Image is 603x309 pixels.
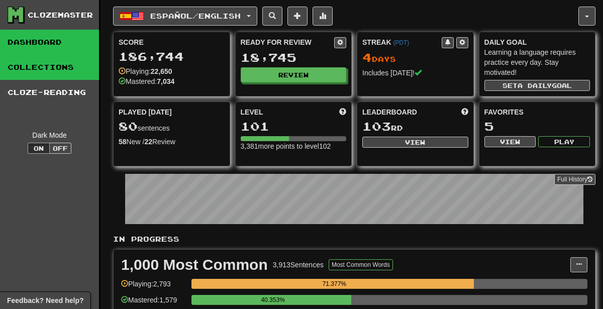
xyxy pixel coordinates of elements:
span: Level [241,107,263,117]
div: New / Review [119,137,225,147]
div: 40.353% [194,295,351,305]
button: Off [49,143,71,154]
button: On [28,143,50,154]
div: Favorites [484,107,590,117]
div: 186,744 [119,50,225,63]
button: Seta dailygoal [484,80,590,91]
div: 3,913 Sentences [273,260,324,270]
button: Español/English [113,7,257,26]
div: Dark Mode [8,130,91,140]
strong: 22 [144,138,152,146]
div: 5 [484,120,590,133]
span: 80 [119,119,138,133]
span: 103 [362,119,391,133]
button: Review [241,67,347,82]
strong: 7,034 [157,77,174,85]
span: This week in points, UTC [461,107,468,117]
button: Add sentence to collection [287,7,308,26]
a: (PDT) [393,39,409,46]
span: 4 [362,50,372,64]
strong: 22,650 [151,67,172,75]
div: Mastered: [119,76,174,86]
button: Search sentences [262,7,282,26]
div: Ready for Review [241,37,335,47]
button: View [484,136,536,147]
div: Daily Goal [484,37,590,47]
div: rd [362,120,468,133]
div: Playing: 2,793 [121,279,186,295]
span: Open feedback widget [7,295,83,305]
div: Score [119,37,225,47]
div: Playing: [119,66,172,76]
div: 1,000 Most Common [121,257,268,272]
div: 18,745 [241,51,347,64]
p: In Progress [113,234,595,244]
div: 3,381 more points to level 102 [241,141,347,151]
span: Leaderboard [362,107,417,117]
span: Score more points to level up [339,107,346,117]
div: sentences [119,120,225,133]
strong: 58 [119,138,127,146]
div: Streak [362,37,442,47]
div: Clozemaster [28,10,93,20]
div: Learning a language requires practice every day. Stay motivated! [484,47,590,77]
div: 71.377% [194,279,474,289]
span: a daily [518,82,552,89]
div: Includes [DATE]! [362,68,468,78]
div: 101 [241,120,347,133]
button: View [362,137,468,148]
button: Play [538,136,590,147]
button: Most Common Words [329,259,393,270]
span: Played [DATE] [119,107,172,117]
div: Day s [362,51,468,64]
a: Full History [554,174,595,185]
span: Español / English [150,12,241,20]
button: More stats [313,7,333,26]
